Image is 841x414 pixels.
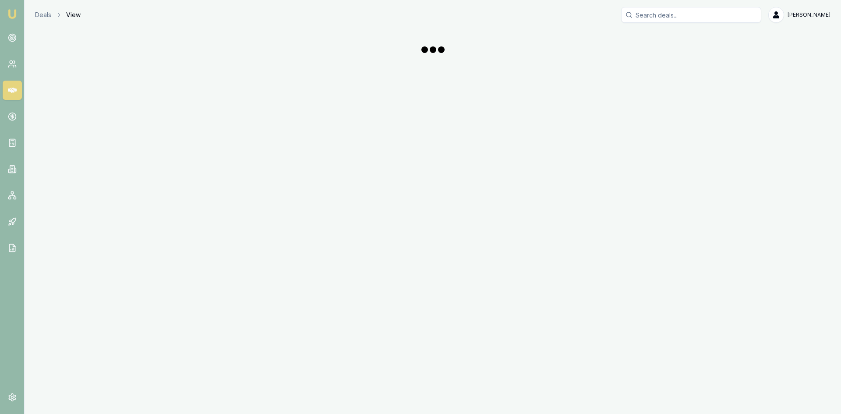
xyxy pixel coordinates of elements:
[35,11,51,19] a: Deals
[7,9,18,19] img: emu-icon-u.png
[788,11,830,18] span: [PERSON_NAME]
[621,7,761,23] input: Search deals
[66,11,81,19] span: View
[35,11,81,19] nav: breadcrumb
